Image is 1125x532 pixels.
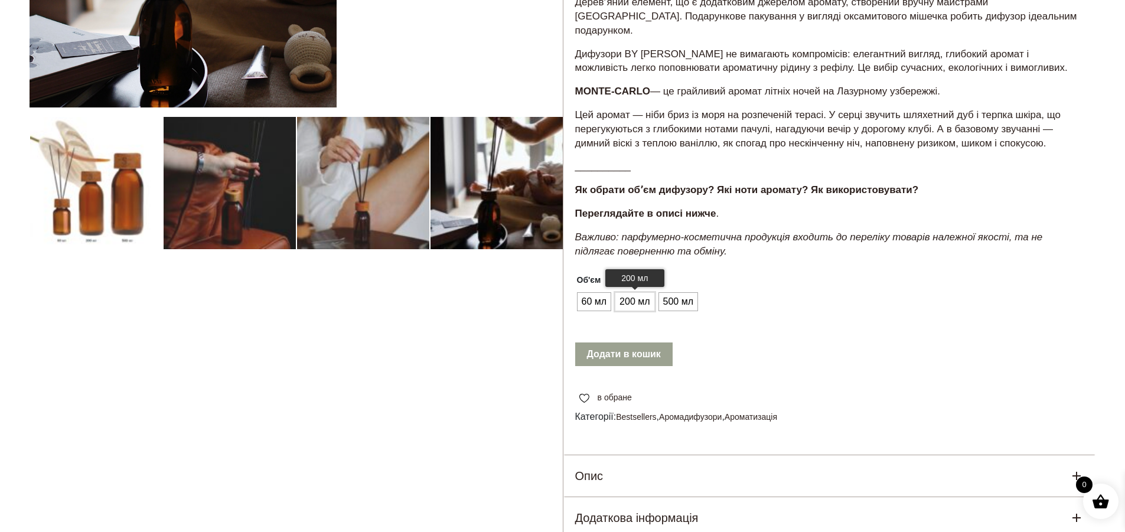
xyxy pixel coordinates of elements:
[575,84,1084,99] p: — це грайливий аромат літніх ночей на Лазурному узбережжі.
[577,270,601,289] label: Об'єм
[575,208,716,219] strong: Переглядайте в описі нижче
[1076,476,1093,493] span: 0
[575,159,1084,174] p: __________
[617,292,653,311] span: 200 мл
[575,231,1043,257] em: Важливо: парфумерно-косметична продукція входить до переліку товарів належної якості, та не підля...
[659,293,697,311] li: 500 мл
[598,391,632,404] span: в обране
[579,394,589,403] img: unfavourite.svg
[575,184,919,195] strong: Як обрати обʼєм дифузору? Які ноти аромату? Як використовувати?
[659,412,722,422] a: Аромадифузори
[575,509,699,527] h5: Додаткова інформація
[575,207,1084,221] p: .
[660,292,696,311] span: 500 мл
[575,467,604,485] h5: Опис
[575,108,1084,150] p: Цей аромат — ніби бриз із моря на розпеченій терасі. У серці звучить шляхетний дуб і терпка шкіра...
[575,410,1084,424] span: Категорії: , ,
[575,86,650,97] strong: MONTE-CARLO
[575,47,1084,76] p: Дифузори BY [PERSON_NAME] не вимагають компромісів: елегантний вигляд, глибокий аромат і можливіс...
[725,412,777,422] a: Ароматизація
[575,391,636,404] a: в обране
[616,412,656,422] a: Bestsellers
[615,293,654,311] li: 200 мл
[578,293,611,311] li: 60 мл
[575,342,673,366] button: Додати в кошик
[575,291,698,313] ul: Об'єм
[579,292,610,311] span: 60 мл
